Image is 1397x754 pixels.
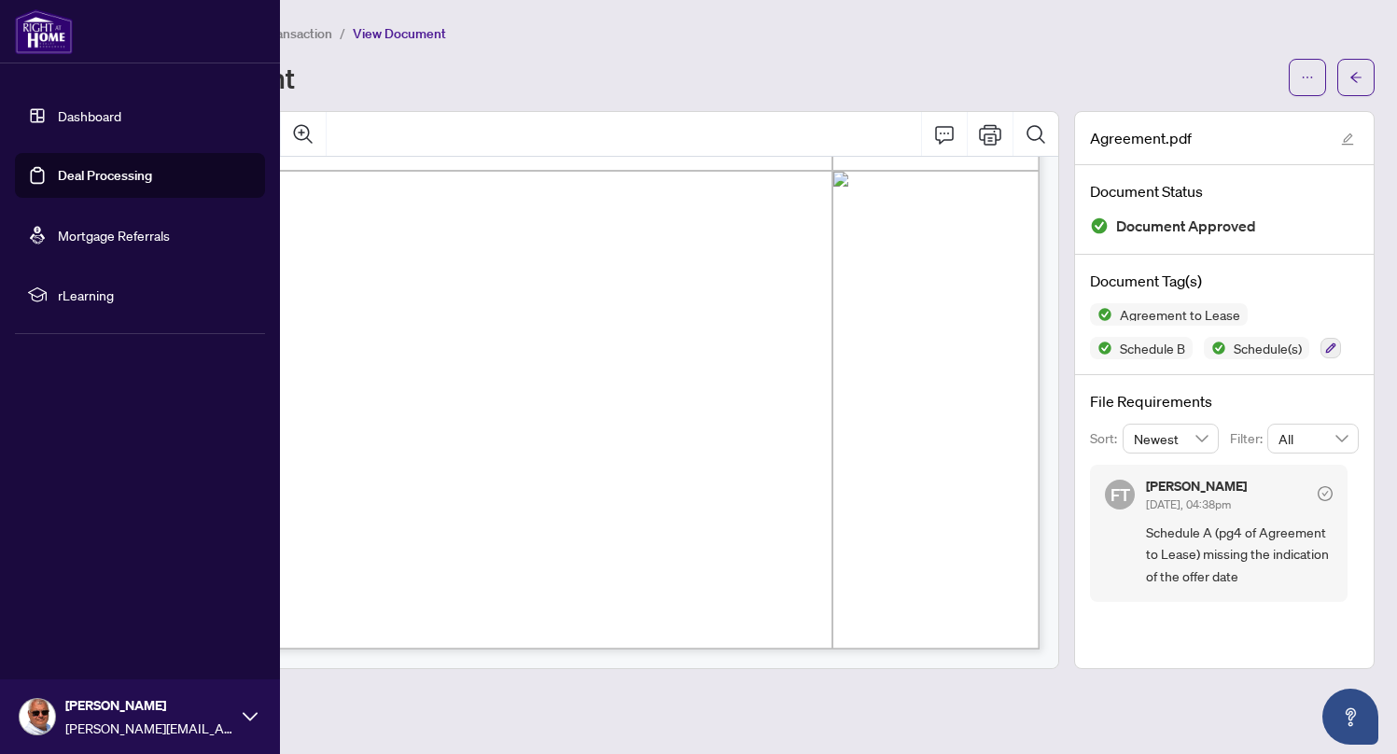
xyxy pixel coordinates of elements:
img: Status Icon [1090,337,1112,359]
span: arrow-left [1349,71,1362,84]
span: rLearning [58,285,252,305]
a: Mortgage Referrals [58,227,170,244]
img: Status Icon [1204,337,1226,359]
h4: File Requirements [1090,390,1359,412]
h4: Document Tag(s) [1090,270,1359,292]
span: All [1278,425,1348,453]
a: Dashboard [58,107,121,124]
span: [PERSON_NAME][EMAIL_ADDRESS][DOMAIN_NAME] [65,718,233,738]
span: [DATE], 04:38pm [1146,497,1231,511]
button: Open asap [1322,689,1378,745]
span: Schedule(s) [1226,342,1309,355]
span: Newest [1134,425,1208,453]
h5: [PERSON_NAME] [1146,480,1247,493]
span: check-circle [1318,486,1333,501]
img: Status Icon [1090,303,1112,326]
span: edit [1341,133,1354,146]
span: Schedule A (pg4 of Agreement to Lease) missing the indication of the offer date [1146,522,1333,587]
span: Schedule B [1112,342,1193,355]
img: Document Status [1090,216,1109,235]
span: Document Approved [1116,214,1256,239]
h4: Document Status [1090,180,1359,202]
span: ellipsis [1301,71,1314,84]
img: logo [15,9,73,54]
span: View Document [353,25,446,42]
span: [PERSON_NAME] [65,695,233,716]
p: Sort: [1090,428,1123,449]
p: Filter: [1230,428,1267,449]
img: Profile Icon [20,699,55,734]
li: / [340,22,345,44]
span: View Transaction [232,25,332,42]
span: Agreement to Lease [1112,308,1248,321]
a: Deal Processing [58,167,152,184]
span: FT [1111,482,1130,508]
span: Agreement.pdf [1090,127,1192,149]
